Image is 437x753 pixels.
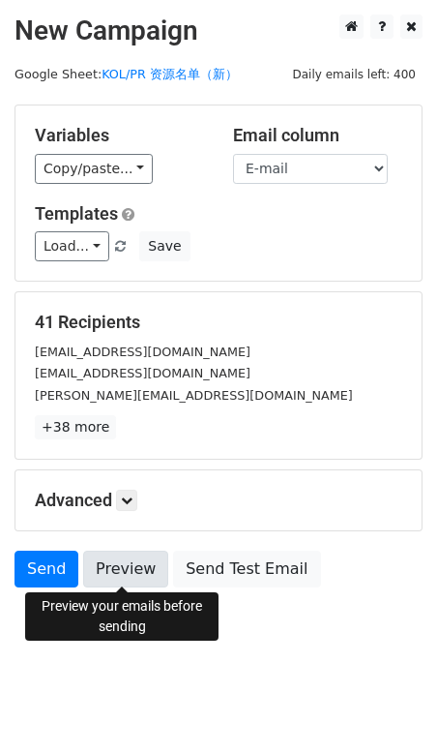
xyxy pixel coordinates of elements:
span: Daily emails left: 400 [285,64,422,85]
h5: 41 Recipients [35,312,402,333]
a: +38 more [35,415,116,439]
h5: Advanced [35,490,402,511]
small: [EMAIL_ADDRESS][DOMAIN_NAME] [35,366,250,380]
small: [EMAIL_ADDRESS][DOMAIN_NAME] [35,345,250,359]
a: Copy/paste... [35,154,153,184]
h5: Email column [233,125,402,146]
a: Send Test Email [173,551,320,587]
a: Send [15,551,78,587]
h2: New Campaign [15,15,422,47]
button: Save [139,231,189,261]
iframe: Chat Widget [340,660,437,753]
div: Preview your emails before sending [25,592,218,641]
a: KOL/PR 资源名单（新） [102,67,238,81]
a: Daily emails left: 400 [285,67,422,81]
a: Preview [83,551,168,587]
a: Templates [35,203,118,224]
a: Load... [35,231,109,261]
h5: Variables [35,125,204,146]
small: Google Sheet: [15,67,238,81]
small: [PERSON_NAME][EMAIL_ADDRESS][DOMAIN_NAME] [35,388,353,403]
